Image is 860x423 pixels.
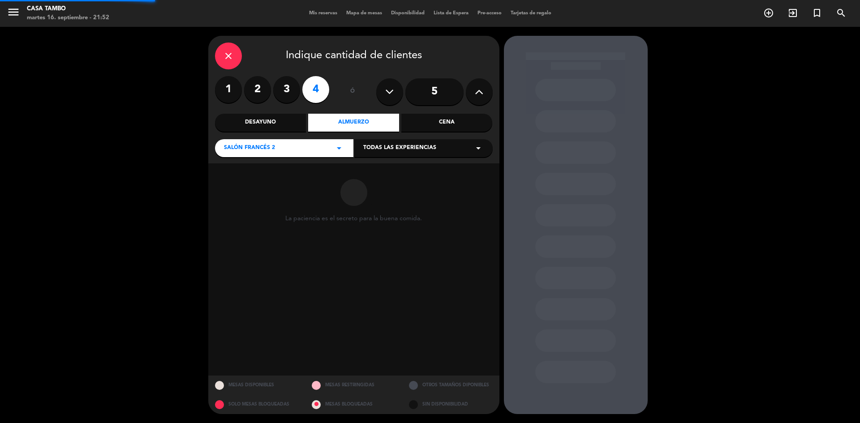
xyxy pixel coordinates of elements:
i: add_circle_outline [763,8,774,18]
label: 2 [244,76,271,103]
span: Disponibilidad [387,11,429,16]
span: Pre-acceso [473,11,506,16]
div: Cena [401,114,492,132]
div: La paciencia es el secreto para la buena comida. [285,215,422,222]
div: OTROS TAMAÑOS DIPONIBLES [402,376,499,395]
i: close [223,51,234,61]
button: menu [7,5,20,22]
i: menu [7,5,20,19]
span: Salón Francés 2 [224,144,275,153]
div: martes 16. septiembre - 21:52 [27,13,109,22]
i: arrow_drop_down [473,143,484,154]
div: Indique cantidad de clientes [215,43,493,69]
span: Mis reservas [305,11,342,16]
div: MESAS DISPONIBLES [208,376,305,395]
div: Casa Tambo [27,4,109,13]
i: arrow_drop_down [334,143,344,154]
div: Almuerzo [308,114,399,132]
label: 1 [215,76,242,103]
label: 4 [302,76,329,103]
div: Desayuno [215,114,306,132]
div: SOLO MESAS BLOQUEADAS [208,395,305,414]
div: ó [338,76,367,107]
label: 3 [273,76,300,103]
i: turned_in_not [812,8,822,18]
span: Lista de Espera [429,11,473,16]
div: MESAS RESTRINGIDAS [305,376,402,395]
span: Mapa de mesas [342,11,387,16]
i: exit_to_app [787,8,798,18]
div: MESAS BLOQUEADAS [305,395,402,414]
div: SIN DISPONIBILIDAD [402,395,499,414]
i: search [836,8,847,18]
span: Todas las experiencias [363,144,436,153]
span: Tarjetas de regalo [506,11,556,16]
